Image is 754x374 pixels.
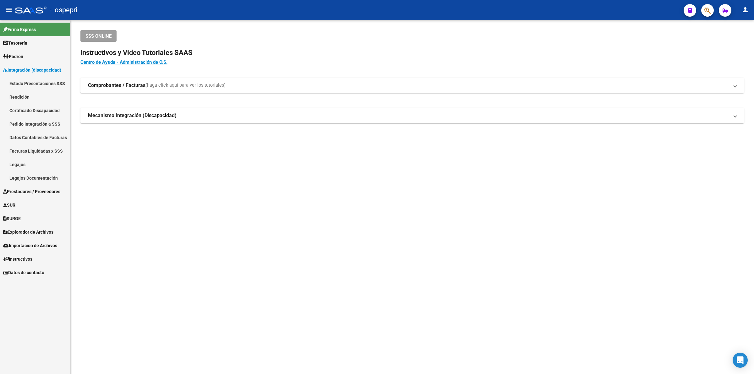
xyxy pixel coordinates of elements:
span: Integración (discapacidad) [3,67,61,73]
div: Open Intercom Messenger [733,353,748,368]
span: Instructivos [3,256,32,263]
mat-icon: person [741,6,749,14]
h2: Instructivos y Video Tutoriales SAAS [80,47,744,59]
span: Explorador de Archivos [3,229,53,236]
mat-expansion-panel-header: Comprobantes / Facturas(haga click aquí para ver los tutoriales) [80,78,744,93]
span: Padrón [3,53,23,60]
strong: Comprobantes / Facturas [88,82,145,89]
strong: Mecanismo Integración (Discapacidad) [88,112,177,119]
span: - ospepri [50,3,77,17]
span: Datos de contacto [3,269,44,276]
span: SSS ONLINE [85,33,112,39]
span: Prestadores / Proveedores [3,188,60,195]
span: SUR [3,202,15,209]
span: (haga click aquí para ver los tutoriales) [145,82,226,89]
a: Centro de Ayuda - Administración de O.S. [80,59,167,65]
mat-expansion-panel-header: Mecanismo Integración (Discapacidad) [80,108,744,123]
span: Importación de Archivos [3,242,57,249]
span: Firma Express [3,26,36,33]
button: SSS ONLINE [80,30,117,42]
span: Tesorería [3,40,27,46]
mat-icon: menu [5,6,13,14]
span: SURGE [3,215,21,222]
